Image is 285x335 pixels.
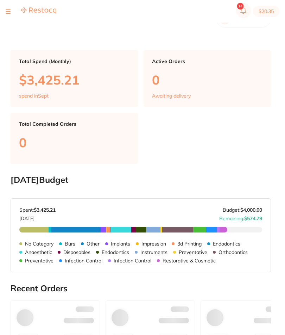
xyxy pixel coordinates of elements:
[111,241,130,247] p: Implants
[240,207,262,213] strong: $4,000.00
[65,258,102,263] p: Infection Control
[140,249,167,255] p: Instruments
[223,207,262,213] p: Budget:
[114,258,151,263] p: Infection Control
[177,241,202,247] p: 3d Printing
[213,241,240,247] p: Endodontics
[253,6,279,17] button: $20.35
[141,241,166,247] p: Impression
[11,175,271,185] h2: [DATE] Budget
[19,135,129,150] p: 0
[218,249,248,255] p: Orthodontics
[244,215,262,222] strong: $574.79
[65,241,75,247] p: Burs
[19,58,129,64] p: Total Spend (Monthly)
[25,258,53,263] p: Preventative
[102,249,129,255] p: Endodontics
[11,113,138,164] a: Total Completed Orders0
[25,249,52,255] p: Anaesthetic
[163,258,216,263] p: Restorative & Cosmetic
[219,213,262,221] p: Remaining:
[34,207,56,213] strong: $3,425.21
[19,121,129,127] p: Total Completed Orders
[152,73,262,87] p: 0
[19,93,49,99] p: spend in Sept
[144,50,271,107] a: Active Orders0Awaiting delivery
[63,249,90,255] p: Disposables
[19,213,56,221] p: [DATE]
[152,93,191,99] p: Awaiting delivery
[11,14,55,24] h2: Dashboard
[19,207,56,213] p: Spent:
[87,241,100,247] p: Other
[11,284,271,293] h2: Recent Orders
[21,7,56,15] a: Restocq Logo
[19,73,129,87] p: $3,425.21
[179,249,207,255] p: Preventative
[21,7,56,14] img: Restocq Logo
[25,241,53,247] p: No Category
[11,50,138,107] a: Total Spend (Monthly)$3,425.21spend inSept
[152,58,262,64] p: Active Orders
